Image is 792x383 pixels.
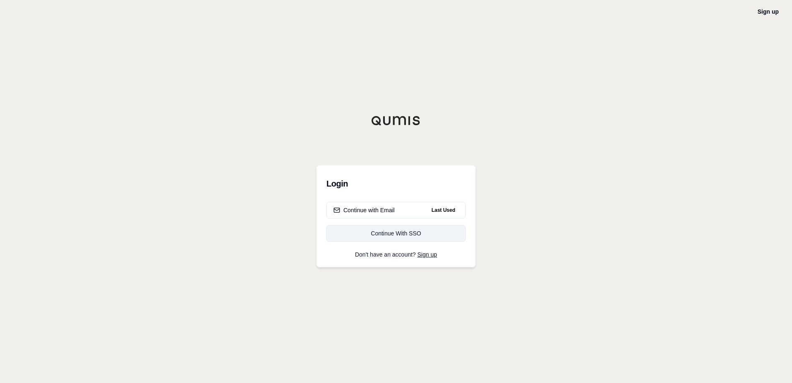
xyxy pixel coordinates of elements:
[326,225,466,242] a: Continue With SSO
[758,8,779,15] a: Sign up
[418,251,437,258] a: Sign up
[333,229,459,238] div: Continue With SSO
[326,175,466,192] h3: Login
[371,116,421,126] img: Qumis
[428,205,459,215] span: Last Used
[326,202,466,218] button: Continue with EmailLast Used
[326,252,466,257] p: Don't have an account?
[333,206,395,214] div: Continue with Email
